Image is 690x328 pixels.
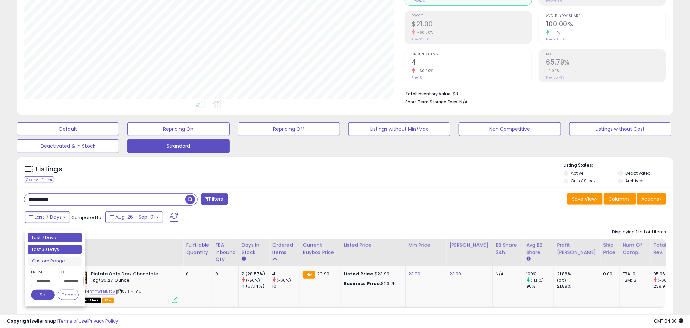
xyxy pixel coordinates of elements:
label: To [59,269,79,275]
small: (-60%) [658,277,672,283]
div: Min Price [408,242,443,249]
label: Deactivated [625,170,651,176]
h2: 100.00% [546,20,666,29]
div: Profit [PERSON_NAME] [557,242,597,256]
button: Save View [567,193,603,205]
div: ASIN: [76,271,178,303]
b: Short Term Storage Fees: [406,99,459,105]
b: Business Price: [344,280,381,287]
span: Columns [608,196,630,202]
div: 0.00 [603,271,614,277]
div: 10 [272,283,300,289]
div: $23.99 [344,271,400,277]
small: -60.00% [415,68,434,73]
button: Set [31,290,55,300]
b: Total Inventory Value: [406,91,452,97]
label: Out of Stock [571,178,596,184]
label: Archived [625,178,644,184]
h2: 4 [412,58,532,68]
label: Active [571,170,584,176]
span: Ordered Items [412,53,532,56]
button: Last 7 Days [25,211,70,223]
button: Repricing On [127,122,229,136]
span: All listings that are currently out of stock and unavailable for purchase on Amazon [76,298,101,303]
div: Fulfillable Quantity [186,242,209,256]
div: 90% [526,283,554,289]
button: Strandard [127,139,229,153]
button: Non Competitive [459,122,561,136]
div: FBA inbound Qty [216,242,236,263]
small: Prev: 90.00% [546,37,565,41]
div: 0 [186,271,207,277]
small: Prev: $52.50 [412,37,430,41]
h5: Listings [36,165,62,174]
div: 100% [526,271,554,277]
button: Filters [201,193,228,205]
span: 23.99 [317,271,329,277]
button: Columns [604,193,636,205]
div: [PERSON_NAME] [449,242,490,249]
a: Terms of Use [58,318,87,324]
div: 2 (28.57%) [241,271,269,277]
div: 21.88% [557,283,600,289]
div: FBM: 3 [623,277,645,283]
button: Default [17,122,119,136]
div: Listed Price [344,242,403,249]
div: N/A [496,271,518,277]
small: (0%) [557,277,566,283]
li: Last 30 Days [28,245,82,254]
span: | SKU: pn04 [116,289,141,295]
p: Listing States: [564,162,673,169]
h2: $21.00 [412,20,532,29]
div: Title [74,242,180,249]
small: Prev: 10 [412,75,423,80]
div: Current Buybox Price [303,242,338,256]
div: 4 (57.14%) [241,283,269,289]
h2: 65.79% [546,58,666,68]
button: Aug-26 - Sep-01 [105,211,163,223]
li: $8 [406,89,661,97]
span: N/A [460,99,468,105]
small: FBA [303,271,315,279]
span: 2025-09-9 04:30 GMT [654,318,683,324]
div: 95.96 [653,271,681,277]
b: Pintola Oats Dark Chocolate | 1kg/35.27 Ounce [91,271,174,285]
div: Ship Price [603,242,617,256]
button: Listings without Cost [569,122,671,136]
div: 21.88% [557,271,600,277]
small: (-60%) [277,277,291,283]
div: seller snap | | [7,318,118,325]
div: 239.9 [653,283,681,289]
a: Privacy Policy [88,318,118,324]
div: Clear All Filters [24,176,54,183]
div: FBA: 0 [623,271,645,277]
span: Last 7 Days [35,214,62,220]
span: FBA [102,298,114,303]
strong: Copyright [7,318,32,324]
div: BB Share 24h. [496,242,520,256]
small: Prev: 65.79% [546,75,565,80]
div: 0 [216,271,234,277]
span: Avg. Buybox Share [546,14,666,18]
small: 11.11% [549,30,560,35]
span: Profit [412,14,532,18]
small: Days In Stock. [241,256,246,262]
li: Custom Range [28,257,82,266]
label: From [31,269,55,275]
span: Compared to: [71,214,103,221]
button: Cancel [58,290,79,300]
span: Aug-26 - Sep-01 [115,214,155,220]
div: Total Rev. [653,242,678,256]
button: Actions [637,193,666,205]
button: Deactivated & In Stock [17,139,119,153]
div: $23.75 [344,281,400,287]
small: -60.00% [415,30,434,35]
div: Days In Stock [241,242,266,256]
span: ROI [546,53,666,56]
div: Ordered Items [272,242,297,256]
button: Repricing Off [238,122,340,136]
div: 4 [272,271,300,277]
div: Avg BB Share [526,242,551,256]
small: (11.11%) [531,277,544,283]
b: Listed Price: [344,271,375,277]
